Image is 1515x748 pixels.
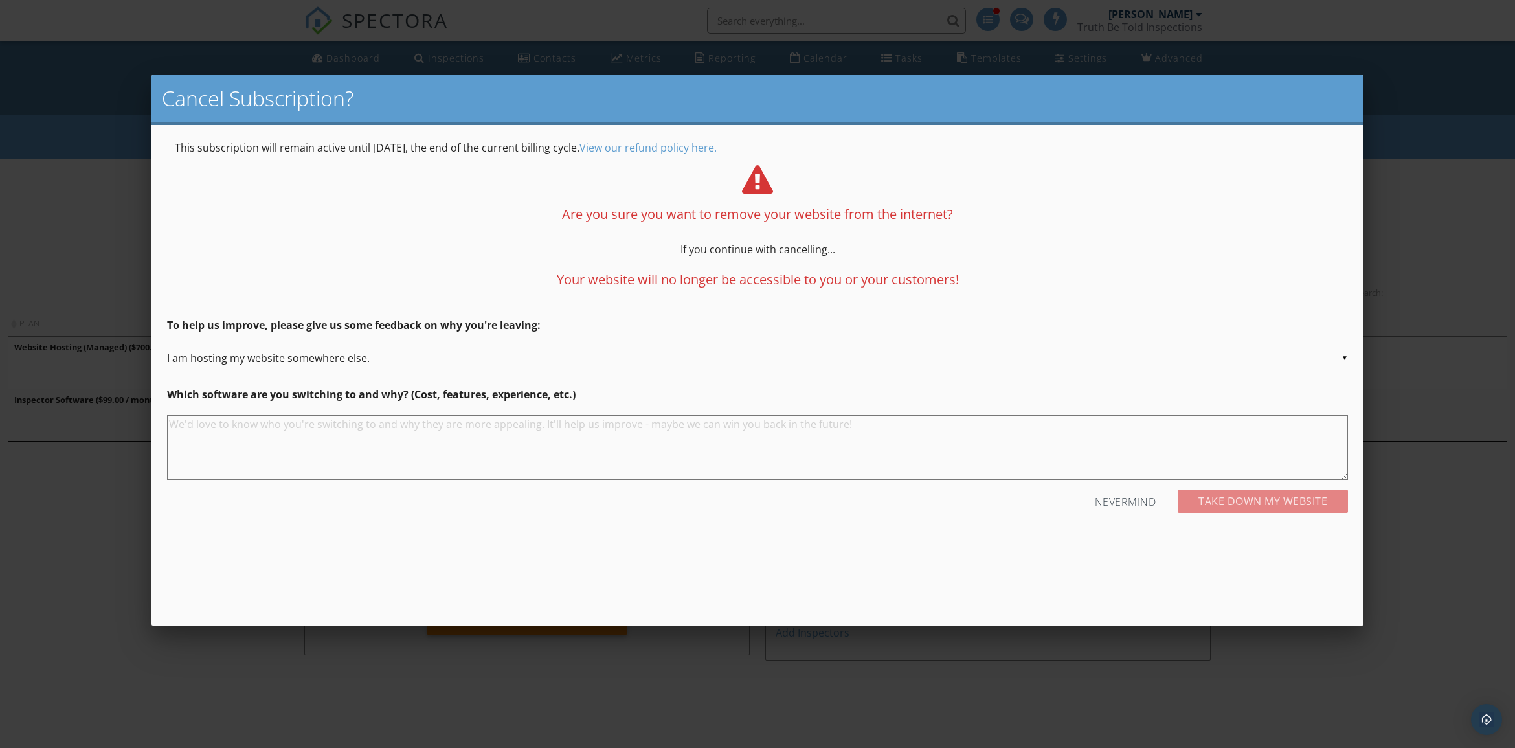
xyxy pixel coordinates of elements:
p: This subscription will remain active until [DATE], the end of the current billing cycle. [175,141,1340,155]
input: Take Down my Website [1178,490,1348,513]
p: To help us improve, please give us some feedback on why you're leaving: [167,318,1348,332]
p: If you continue with cancelling... [175,242,1340,256]
a: View our refund policy here. [579,141,717,155]
p: Which software are you switching to and why? (Cost, features, experience, etc.) [167,387,1348,402]
div: Nevermind [1095,490,1156,513]
div: Open Intercom Messenger [1471,704,1502,735]
h2: Cancel Subscription? [162,85,1353,111]
h2: Your website will no longer be accessible to you or your customers! [175,267,1340,293]
h2: Are you sure you want to remove your website from the internet? [175,201,1340,227]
